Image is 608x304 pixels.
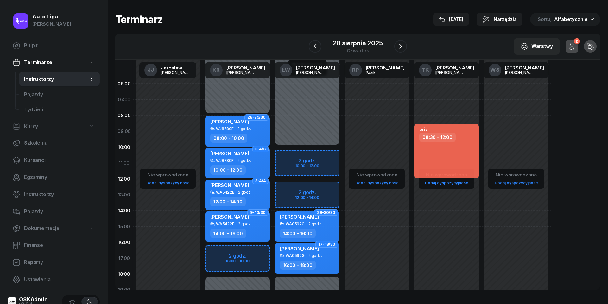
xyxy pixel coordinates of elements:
[226,70,257,75] div: [PERSON_NAME]
[490,67,499,73] span: WS
[115,203,133,219] div: 14:00
[205,62,270,78] a: KR[PERSON_NAME][PERSON_NAME]
[148,67,154,73] span: JJ
[484,62,549,78] a: WS[PERSON_NAME][PERSON_NAME]
[333,40,383,46] div: 28 sierpnia 2025
[344,62,410,78] a: RP[PERSON_NAME]Pazik
[308,254,322,258] span: 2 godz.
[115,266,133,282] div: 18:00
[216,222,234,226] div: WA5422E
[115,155,133,171] div: 11:00
[238,190,252,195] span: 2 godz.
[210,229,246,238] div: 14:00 - 16:00
[317,212,335,213] span: 29-30/30
[8,119,100,134] a: Kursy
[115,171,133,187] div: 12:00
[286,254,305,258] div: WA0592G
[505,65,544,70] div: [PERSON_NAME]
[366,70,396,75] div: Pazik
[255,149,266,150] span: 3-4/6
[8,238,100,253] a: Finanse
[8,135,100,151] a: Szkolenia
[296,65,335,70] div: [PERSON_NAME]
[255,180,266,182] span: 3-4/4
[414,62,479,78] a: TK[PERSON_NAME][PERSON_NAME]
[24,241,95,249] span: Finanse
[115,76,133,92] div: 06:00
[521,42,553,50] div: Warstwy
[247,117,266,118] span: 28-29/30
[505,70,535,75] div: [PERSON_NAME]
[8,38,100,53] a: Pulpit
[280,214,319,220] span: [PERSON_NAME]
[237,127,251,131] span: 2 godz.
[115,108,133,123] div: 08:00
[19,87,100,102] a: Pojazdy
[433,13,469,26] button: [DATE]
[24,156,95,164] span: Kursanci
[566,40,578,53] button: 0
[554,16,588,22] span: Alfabetycznie
[250,212,266,213] span: 9-10/30
[421,67,429,73] span: TK
[139,62,196,78] a: JJJarosław[PERSON_NAME]
[210,150,249,156] span: [PERSON_NAME]
[115,14,163,25] h1: Terminarz
[24,90,95,99] span: Pojazdy
[24,139,95,147] span: Szkolenia
[24,275,95,284] span: Ustawienia
[24,173,95,182] span: Egzaminy
[435,70,466,75] div: [PERSON_NAME]
[210,165,246,175] div: 10:00 - 12:00
[32,20,71,28] div: [PERSON_NAME]
[8,255,100,270] a: Raporty
[435,65,474,70] div: [PERSON_NAME]
[237,158,251,163] span: 2 godz.
[280,261,316,270] div: 16:00 - 18:00
[296,70,326,75] div: [PERSON_NAME]
[8,221,100,236] a: Dokumentacja
[115,219,133,235] div: 15:00
[419,133,456,142] div: 08:30 - 12:00
[115,187,133,203] div: 13:00
[212,67,220,73] span: KR
[24,190,95,199] span: Instruktorzy
[492,179,540,187] a: Dodaj dyspozycyjność
[115,235,133,250] div: 16:00
[8,55,100,70] a: Terminarze
[492,169,540,188] button: Nie wprowadzonoDodaj dyspozycyjność
[238,222,252,226] span: 2 godz.
[115,123,133,139] div: 09:00
[530,13,600,26] button: Sortuj Alfabetycznie
[24,122,38,131] span: Kursy
[353,171,401,179] div: Nie wprowadzono
[24,42,95,50] span: Pulpit
[308,222,322,226] span: 2 godz.
[144,179,192,187] a: Dodaj dyspozycyjność
[280,229,316,238] div: 14:00 - 16:00
[8,204,100,219] a: Pojazdy
[210,214,249,220] span: [PERSON_NAME]
[8,170,100,185] a: Egzaminy
[477,13,522,26] button: Narzędzia
[275,62,340,78] a: ŁW[PERSON_NAME][PERSON_NAME]
[210,134,247,143] div: 08:00 - 10:00
[115,92,133,108] div: 07:00
[280,246,319,252] span: [PERSON_NAME]
[8,272,100,287] a: Ustawienia
[492,171,540,179] div: Nie wprowadzono
[216,190,234,194] div: WA5422E
[115,139,133,155] div: 10:00
[216,127,234,131] div: WJ8780F
[210,119,249,125] span: [PERSON_NAME]
[144,169,192,188] button: Nie wprowadzonoDodaj dyspozycyjność
[353,169,401,188] button: Nie wprowadzonoDodaj dyspozycyjność
[32,14,71,19] div: Auto Liga
[24,208,95,216] span: Pojazdy
[8,187,100,202] a: Instruktorzy
[439,16,463,23] div: [DATE]
[161,70,191,75] div: [PERSON_NAME]
[216,158,234,162] div: WJ8780F
[8,153,100,168] a: Kursanci
[115,250,133,266] div: 17:00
